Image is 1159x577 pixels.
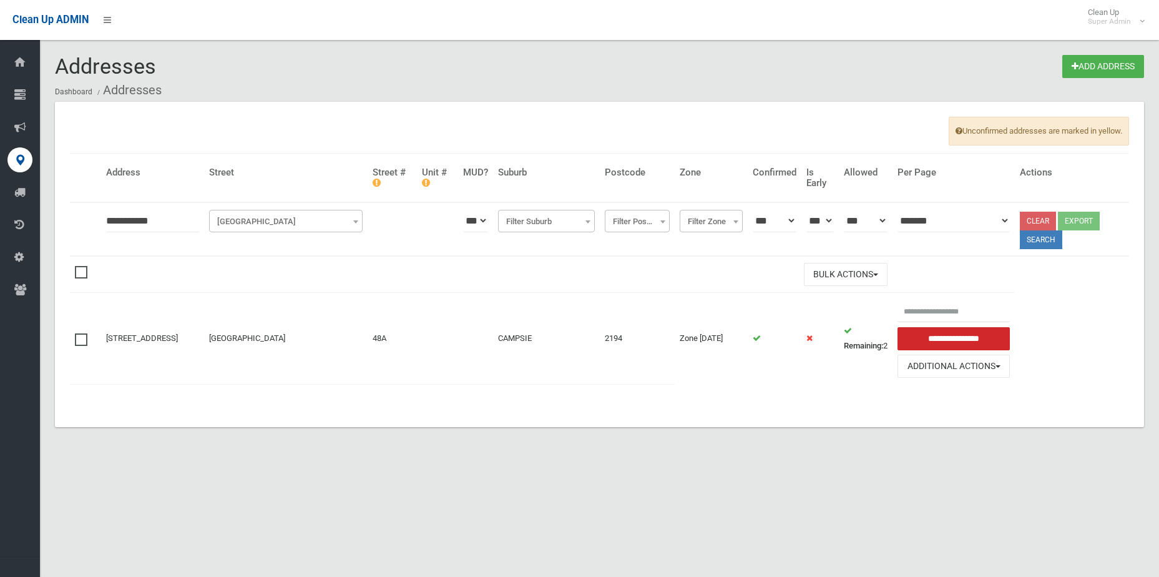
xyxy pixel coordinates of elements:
[463,167,488,178] h4: MUD?
[683,213,740,230] span: Filter Zone
[949,117,1129,145] span: Unconfirmed addresses are marked in yellow.
[209,167,363,178] h4: Street
[806,167,834,188] h4: Is Early
[844,341,883,350] strong: Remaining:
[675,293,748,384] td: Zone [DATE]
[608,213,667,230] span: Filter Postcode
[897,167,1010,178] h4: Per Page
[844,167,888,178] h4: Allowed
[106,167,199,178] h4: Address
[1062,55,1144,78] a: Add Address
[498,210,595,232] span: Filter Suburb
[804,263,888,286] button: Bulk Actions
[1020,167,1124,178] h4: Actions
[422,167,453,188] h4: Unit #
[753,167,796,178] h4: Confirmed
[839,293,892,384] td: 2
[106,333,178,343] a: [STREET_ADDRESS]
[600,293,675,384] td: 2194
[12,14,89,26] span: Clean Up ADMIN
[94,79,162,102] li: Addresses
[212,213,359,230] span: Filter Street
[498,167,595,178] h4: Suburb
[209,210,363,232] span: Filter Street
[680,210,743,232] span: Filter Zone
[1082,7,1143,26] span: Clean Up
[1088,17,1131,26] small: Super Admin
[897,355,1010,378] button: Additional Actions
[501,213,592,230] span: Filter Suburb
[605,210,670,232] span: Filter Postcode
[680,167,743,178] h4: Zone
[493,293,600,384] td: CAMPSIE
[368,293,417,384] td: 48A
[1058,212,1100,230] button: Export
[55,87,92,96] a: Dashboard
[1020,212,1056,230] a: Clear
[373,167,412,188] h4: Street #
[204,293,368,384] td: [GEOGRAPHIC_DATA]
[1020,230,1062,249] button: Search
[55,54,156,79] span: Addresses
[605,167,670,178] h4: Postcode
